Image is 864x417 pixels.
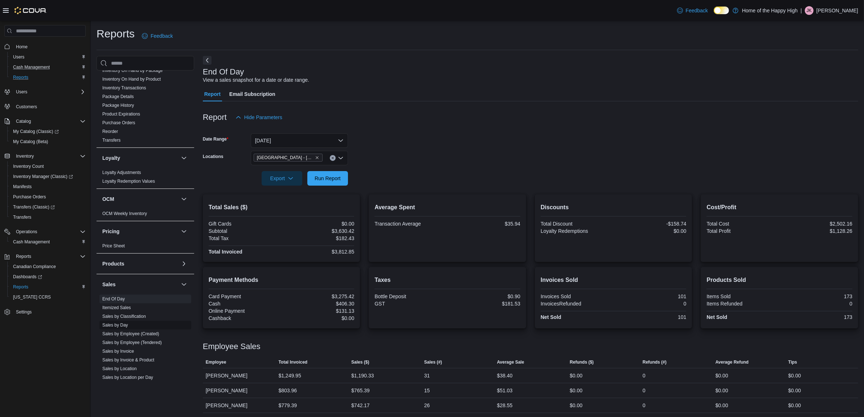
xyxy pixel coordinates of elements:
[10,203,58,211] a: Transfers (Classic)
[707,314,727,320] strong: Net Sold
[7,52,89,62] button: Users
[10,162,86,171] span: Inventory Count
[716,359,749,365] span: Average Refund
[4,38,86,336] nav: Complex example
[541,228,612,234] div: Loyalty Redemptions
[244,114,282,121] span: Hide Parameters
[102,228,178,235] button: Pricing
[7,282,89,292] button: Reports
[283,315,355,321] div: $0.00
[13,252,34,261] button: Reports
[13,174,73,179] span: Inventory Manager (Classic)
[283,293,355,299] div: $3,275.42
[541,314,561,320] strong: Net Sold
[788,371,801,380] div: $0.00
[15,7,47,14] img: Cova
[13,308,34,316] a: Settings
[13,252,86,261] span: Reports
[10,283,86,291] span: Reports
[203,76,309,84] div: View a sales snapshot for a date or date range.
[180,259,188,268] button: Products
[102,170,141,175] span: Loyalty Adjustments
[541,203,687,212] h2: Discounts
[330,155,336,161] button: Clear input
[278,371,301,380] div: $1,249.95
[180,280,188,289] button: Sales
[13,152,86,161] span: Inventory
[102,243,125,249] span: Price Sheet
[13,307,86,316] span: Settings
[716,371,728,380] div: $0.00
[102,112,140,117] a: Product Expirations
[13,264,56,270] span: Canadian Compliance
[707,301,778,307] div: Items Refunded
[13,64,50,70] span: Cash Management
[10,127,62,136] a: My Catalog (Classic)
[16,309,32,315] span: Settings
[102,129,118,134] a: Reorder
[266,171,298,186] span: Export
[449,221,520,227] div: $35.94
[102,243,125,248] a: Price Sheet
[424,371,430,380] div: 31
[102,357,154,363] span: Sales by Invoice & Product
[374,276,520,284] h2: Taxes
[102,211,147,216] a: OCM Weekly Inventory
[97,168,194,189] div: Loyalty
[102,85,146,90] a: Inventory Transactions
[97,27,135,41] h1: Reports
[615,314,687,320] div: 101
[788,386,801,395] div: $0.00
[102,195,178,203] button: OCM
[10,262,59,271] a: Canadian Compliance
[10,193,86,201] span: Purchase Orders
[7,126,89,137] a: My Catalog (Classic)
[102,68,163,73] a: Inventory On Hand by Package
[10,137,86,146] span: My Catalog (Beta)
[449,293,520,299] div: $0.90
[7,262,89,272] button: Canadian Compliance
[283,235,355,241] div: $182.43
[10,73,31,82] a: Reports
[13,129,59,134] span: My Catalog (Classic)
[102,331,159,336] a: Sales by Employee (Created)
[102,76,161,82] span: Inventory On Hand by Product
[16,254,31,259] span: Reports
[10,53,27,61] a: Users
[13,294,51,300] span: [US_STATE] CCRS
[10,283,31,291] a: Reports
[7,212,89,222] button: Transfers
[615,228,687,234] div: $0.00
[7,237,89,247] button: Cash Management
[816,6,858,15] p: [PERSON_NAME]
[16,44,28,50] span: Home
[102,323,128,328] a: Sales by Day
[209,249,242,255] strong: Total Invoiced
[1,101,89,112] button: Customers
[102,154,178,162] button: Loyalty
[102,137,120,143] span: Transfers
[102,375,153,380] a: Sales by Location per Day
[7,292,89,302] button: [US_STATE] CCRS
[10,203,86,211] span: Transfers (Classic)
[102,77,161,82] a: Inventory On Hand by Product
[541,276,687,284] h2: Invoices Sold
[570,359,594,365] span: Refunds ($)
[209,228,280,234] div: Subtotal
[570,386,582,395] div: $0.00
[13,54,24,60] span: Users
[707,293,778,299] div: Items Sold
[643,401,646,410] div: 0
[13,152,37,161] button: Inventory
[13,214,31,220] span: Transfers
[13,88,86,96] span: Users
[283,221,355,227] div: $0.00
[10,238,53,246] a: Cash Management
[10,172,86,181] span: Inventory Manager (Classic)
[10,137,51,146] a: My Catalog (Beta)
[707,228,778,234] div: Total Profit
[278,386,297,395] div: $803.96
[10,272,45,281] a: Dashboards
[257,154,314,161] span: [GEOGRAPHIC_DATA] - [GEOGRAPHIC_DATA] - Fire & Flower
